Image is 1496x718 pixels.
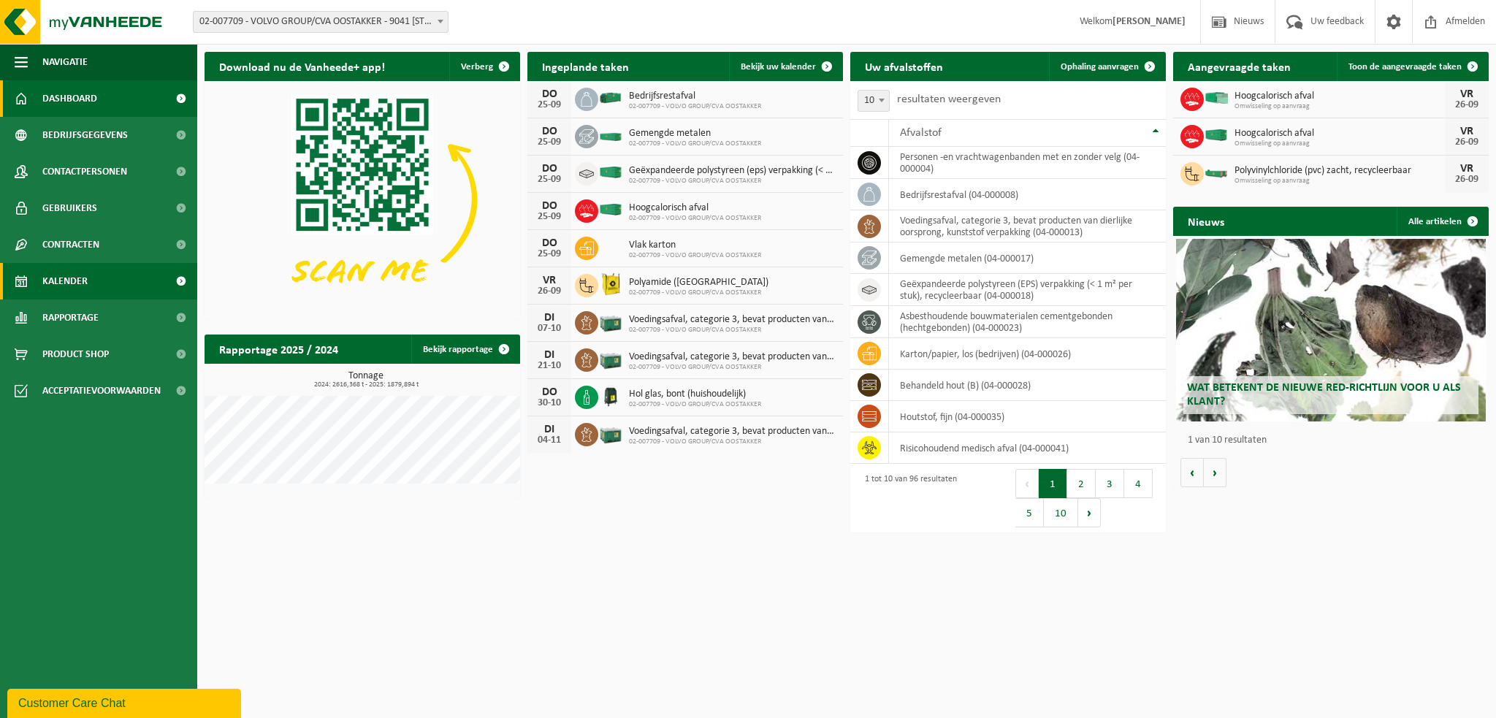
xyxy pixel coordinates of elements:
img: HK-XC-40-GN-00 [1204,129,1229,142]
span: 02-007709 - VOLVO GROUP/CVA OOSTAKKER [629,363,836,372]
div: 1 tot 10 van 96 resultaten [858,467,957,529]
span: 02-007709 - VOLVO GROUP/CVA OOSTAKKER [629,326,836,335]
span: 02-007709 - VOLVO GROUP/CVA OOSTAKKER [629,214,761,223]
strong: [PERSON_NAME] [1113,16,1186,27]
div: DO [535,163,564,175]
h3: Tonnage [212,371,520,389]
div: 25-09 [535,249,564,259]
span: Voedingsafval, categorie 3, bevat producten van dierlijke oorsprong, kunststof v... [629,426,836,438]
img: HK-XC-10-GN-00 [1204,166,1229,179]
a: Wat betekent de nieuwe RED-richtlijn voor u als klant? [1176,239,1485,421]
span: Bekijk uw kalender [741,62,816,72]
span: 02-007709 - VOLVO GROUP/CVA OOSTAKKER [629,438,836,446]
button: Vorige [1180,458,1204,487]
td: asbesthoudende bouwmaterialen cementgebonden (hechtgebonden) (04-000023) [889,306,1166,338]
span: 02-007709 - VOLVO GROUP/CVA OOSTAKKER - 9041 OOSTAKKER, SMALLEHEERWEG 31 [194,12,448,32]
button: 10 [1044,498,1078,527]
span: Contracten [42,226,99,263]
div: DO [535,200,564,212]
span: Toon de aangevraagde taken [1348,62,1462,72]
div: 21-10 [535,361,564,371]
td: karton/papier, los (bedrijven) (04-000026) [889,338,1166,370]
td: gemengde metalen (04-000017) [889,242,1166,274]
span: Navigatie [42,44,88,80]
td: risicohoudend medisch afval (04-000041) [889,432,1166,464]
div: DO [535,126,564,137]
img: PB-LB-0680-HPE-GN-01 [598,346,623,371]
div: DO [535,237,564,249]
button: Previous [1015,469,1039,498]
span: Gemengde metalen [629,128,761,140]
span: Wat betekent de nieuwe RED-richtlijn voor u als klant? [1187,382,1461,408]
span: Hoogcalorisch afval [629,202,761,214]
a: Bekijk rapportage [411,335,519,364]
span: 02-007709 - VOLVO GROUP/CVA OOSTAKKER [629,400,761,409]
img: LP-BB-01000-PPR-11 [598,272,623,297]
span: Voedingsafval, categorie 3, bevat producten van dierlijke oorsprong, kunststof v... [629,314,836,326]
td: geëxpandeerde polystyreen (EPS) verpakking (< 1 m² per stuk), recycleerbaar (04-000018) [889,274,1166,306]
span: Dashboard [42,80,97,117]
div: DI [535,312,564,324]
span: 10 [858,91,889,111]
img: Download de VHEPlus App [205,81,520,318]
td: personen -en vrachtwagenbanden met en zonder velg (04-000004) [889,147,1166,179]
img: HK-XC-40-GN-00 [598,166,623,179]
span: Omwisseling op aanvraag [1234,140,1445,148]
span: Hoogcalorisch afval [1234,91,1445,102]
span: Geëxpandeerde polystyreen (eps) verpakking (< 1 m² per stuk), recycleerbaar [629,165,836,177]
div: VR [1452,88,1481,100]
span: Ophaling aanvragen [1061,62,1139,72]
span: Product Shop [42,336,109,373]
span: 2024: 2616,368 t - 2025: 1879,894 t [212,381,520,389]
button: 5 [1015,498,1044,527]
img: PB-LB-0680-HPE-GN-01 [598,421,623,446]
div: DO [535,88,564,100]
span: Omwisseling op aanvraag [1234,102,1445,111]
span: Bedrijfsrestafval [629,91,761,102]
div: 07-10 [535,324,564,334]
button: 4 [1124,469,1153,498]
div: 30-10 [535,398,564,408]
span: Rapportage [42,299,99,336]
img: HK-XZ-20-GN-00 [598,85,623,110]
span: 10 [858,90,890,112]
span: Omwisseling op aanvraag [1234,177,1445,186]
div: DO [535,386,564,398]
span: 02-007709 - VOLVO GROUP/CVA OOSTAKKER [629,251,761,260]
span: 02-007709 - VOLVO GROUP/CVA OOSTAKKER [629,140,761,148]
div: 26-09 [535,286,564,297]
img: HK-XC-40-GN-00 [598,203,623,216]
div: 04-11 [535,435,564,446]
h2: Rapportage 2025 / 2024 [205,335,353,363]
span: Polyvinylchloride (pvc) zacht, recycleerbaar [1234,165,1445,177]
button: 3 [1096,469,1124,498]
div: 25-09 [535,212,564,222]
div: 25-09 [535,100,564,110]
span: Hol glas, bont (huishoudelijk) [629,389,761,400]
h2: Ingeplande taken [527,52,644,80]
img: HK-XP-30-GN-00 [1204,91,1229,104]
span: Kalender [42,263,88,299]
a: Bekijk uw kalender [729,52,841,81]
h2: Aangevraagde taken [1173,52,1305,80]
label: resultaten weergeven [897,93,1001,105]
td: behandeld hout (B) (04-000028) [889,370,1166,401]
span: Hoogcalorisch afval [1234,128,1445,140]
h2: Download nu de Vanheede+ app! [205,52,400,80]
div: 25-09 [535,175,564,185]
button: Verberg [449,52,519,81]
a: Toon de aangevraagde taken [1337,52,1487,81]
h2: Uw afvalstoffen [850,52,958,80]
span: 02-007709 - VOLVO GROUP/CVA OOSTAKKER - 9041 OOSTAKKER, SMALLEHEERWEG 31 [193,11,449,33]
span: Acceptatievoorwaarden [42,373,161,409]
span: Afvalstof [900,127,942,139]
button: Volgende [1204,458,1226,487]
div: DI [535,349,564,361]
a: Alle artikelen [1397,207,1487,236]
button: Next [1078,498,1101,527]
div: DI [535,424,564,435]
span: Vlak karton [629,240,761,251]
iframe: chat widget [7,686,244,718]
img: CR-HR-1C-1000-PES-01 [598,383,623,408]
